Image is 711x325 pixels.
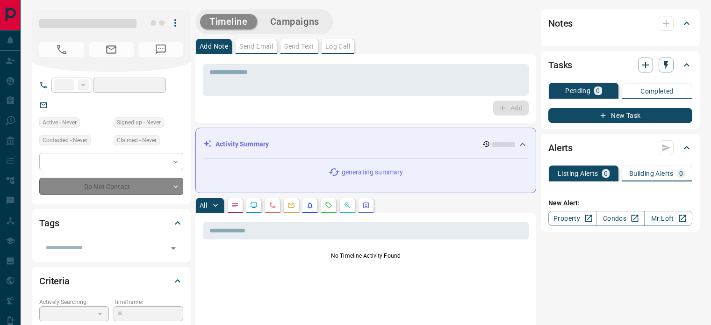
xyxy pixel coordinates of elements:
svg: Calls [269,202,276,209]
h2: Notes [548,16,573,31]
a: -- [54,101,58,108]
a: Mr.Loft [644,211,692,226]
span: No Number [39,42,84,57]
p: 0 [596,87,600,94]
div: Tags [39,212,183,234]
p: 0 [604,170,608,177]
svg: Emails [287,202,295,209]
h2: Tasks [548,58,572,72]
p: No Timeline Activity Found [203,252,529,260]
button: Campaigns [261,14,329,29]
div: Notes [548,12,692,35]
p: Timeframe: [114,298,183,306]
button: New Task [548,108,692,123]
h2: Criteria [39,274,70,289]
p: Pending [565,87,590,94]
svg: Notes [231,202,239,209]
p: 0 [679,170,683,177]
svg: Requests [325,202,332,209]
p: Listing Alerts [558,170,598,177]
p: generating summary [342,167,403,177]
div: Alerts [548,137,692,159]
a: Property [548,211,596,226]
p: Add Note [200,43,228,50]
p: Building Alerts [629,170,674,177]
div: Tasks [548,54,692,76]
button: Open [167,242,180,255]
svg: Lead Browsing Activity [250,202,258,209]
span: No Number [138,42,183,57]
span: No Email [89,42,134,57]
p: Actively Searching: [39,298,109,306]
svg: Opportunities [344,202,351,209]
span: Signed up - Never [117,118,161,127]
h2: Tags [39,216,59,231]
a: Condos [596,211,644,226]
div: Activity Summary [203,136,528,153]
p: New Alert: [548,198,692,208]
h2: Alerts [548,140,573,155]
svg: Listing Alerts [306,202,314,209]
p: All [200,202,207,209]
p: Activity Summary [215,139,269,149]
span: Claimed - Never [117,136,157,145]
span: Active - Never [43,118,77,127]
span: Contacted - Never [43,136,87,145]
svg: Agent Actions [362,202,370,209]
button: Timeline [200,14,257,29]
div: Do Not Contact [39,178,183,195]
p: Completed [640,88,674,94]
div: Criteria [39,270,183,292]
